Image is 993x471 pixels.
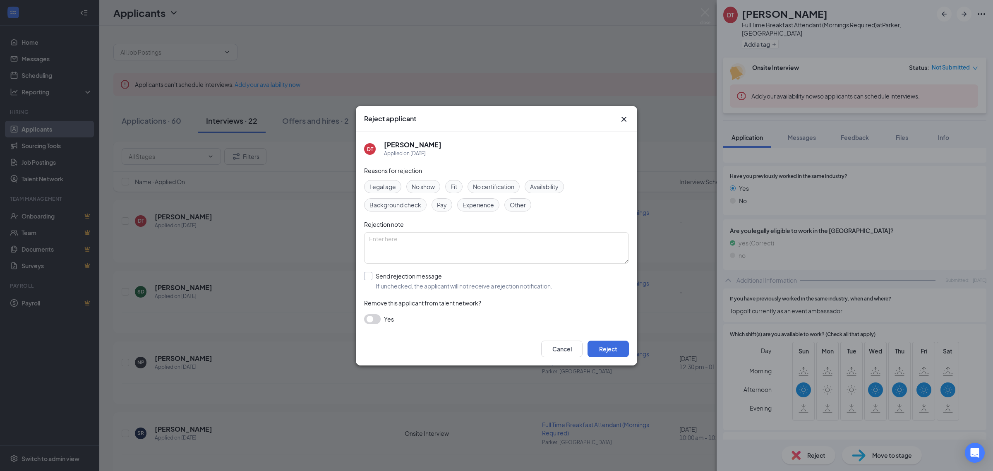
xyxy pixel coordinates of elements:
[451,182,457,191] span: Fit
[463,200,494,209] span: Experience
[965,443,985,463] div: Open Intercom Messenger
[369,200,421,209] span: Background check
[364,299,481,307] span: Remove this applicant from talent network?
[437,200,447,209] span: Pay
[364,114,416,123] h3: Reject applicant
[384,140,441,149] h5: [PERSON_NAME]
[364,167,422,174] span: Reasons for rejection
[364,221,404,228] span: Rejection note
[588,341,629,357] button: Reject
[473,182,514,191] span: No certification
[384,314,394,324] span: Yes
[619,114,629,124] button: Close
[619,114,629,124] svg: Cross
[412,182,435,191] span: No show
[369,182,396,191] span: Legal age
[384,149,441,158] div: Applied on [DATE]
[510,200,526,209] span: Other
[530,182,559,191] span: Availability
[367,145,373,152] div: DT
[541,341,583,357] button: Cancel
